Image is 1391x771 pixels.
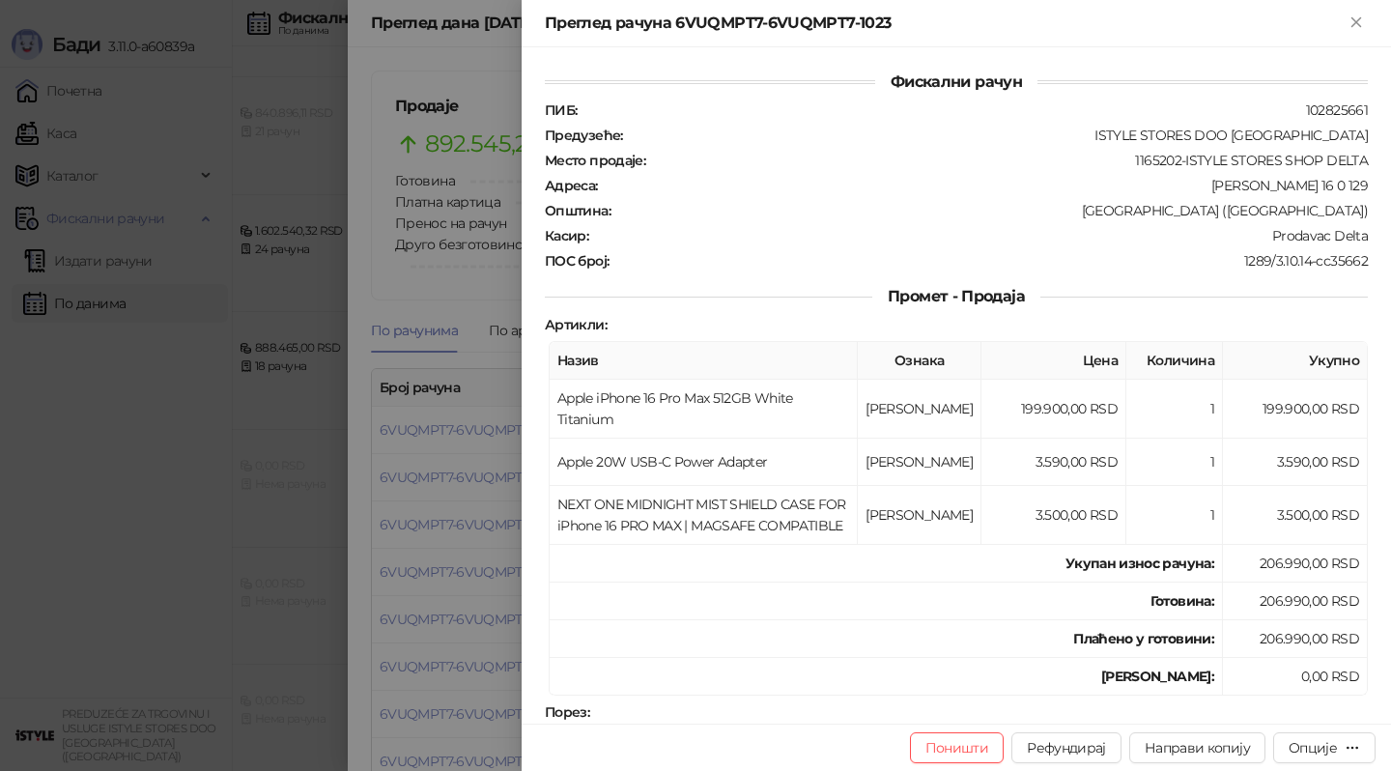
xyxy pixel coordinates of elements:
[545,202,610,219] strong: Општина :
[1223,439,1368,486] td: 3.590,00 RSD
[872,287,1040,305] span: Промет - Продаја
[1223,342,1368,380] th: Укупно
[1065,555,1214,572] strong: Укупан износ рачуна :
[1223,620,1368,658] td: 206.990,00 RSD
[1223,486,1368,545] td: 3.500,00 RSD
[1126,439,1223,486] td: 1
[1145,739,1250,757] span: Направи копију
[875,72,1037,91] span: Фискални рачун
[545,127,623,144] strong: Предузеће :
[590,227,1370,244] div: Prodavac Delta
[1129,732,1265,763] button: Направи копију
[858,342,981,380] th: Ознака
[545,316,607,333] strong: Артикли :
[550,380,858,439] td: Apple iPhone 16 Pro Max 512GB White Titanium
[858,486,981,545] td: [PERSON_NAME]
[647,152,1370,169] div: 1165202-ISTYLE STORES SHOP DELTA
[545,703,589,721] strong: Порез :
[545,101,577,119] strong: ПИБ :
[1150,592,1214,610] strong: Готовина :
[1273,732,1376,763] button: Опције
[1011,732,1121,763] button: Рефундирај
[1223,380,1368,439] td: 199.900,00 RSD
[858,439,981,486] td: [PERSON_NAME]
[545,177,598,194] strong: Адреса :
[600,177,1370,194] div: [PERSON_NAME] 16 0 129
[612,202,1370,219] div: [GEOGRAPHIC_DATA] ([GEOGRAPHIC_DATA])
[1345,12,1368,35] button: Close
[1126,486,1223,545] td: 1
[981,342,1126,380] th: Цена
[550,486,858,545] td: NEXT ONE MIDNIGHT MIST SHIELD CASE FOR iPhone 16 PRO MAX | MAGSAFE COMPATIBLE
[545,227,588,244] strong: Касир :
[625,127,1370,144] div: ISTYLE STORES DOO [GEOGRAPHIC_DATA]
[1126,342,1223,380] th: Количина
[545,152,645,169] strong: Место продаје :
[550,439,858,486] td: Apple 20W USB-C Power Adapter
[545,12,1345,35] div: Преглед рачуна 6VUQMPT7-6VUQMPT7-1023
[610,252,1370,270] div: 1289/3.10.14-cc35662
[981,486,1126,545] td: 3.500,00 RSD
[1101,668,1214,685] strong: [PERSON_NAME]:
[1223,583,1368,620] td: 206.990,00 RSD
[910,732,1005,763] button: Поништи
[579,101,1370,119] div: 102825661
[1073,630,1214,647] strong: Плаћено у готовини:
[550,342,858,380] th: Назив
[1223,658,1368,696] td: 0,00 RSD
[981,439,1126,486] td: 3.590,00 RSD
[858,380,981,439] td: [PERSON_NAME]
[545,252,609,270] strong: ПОС број :
[1126,380,1223,439] td: 1
[1223,545,1368,583] td: 206.990,00 RSD
[981,380,1126,439] td: 199.900,00 RSD
[1289,739,1337,757] div: Опције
